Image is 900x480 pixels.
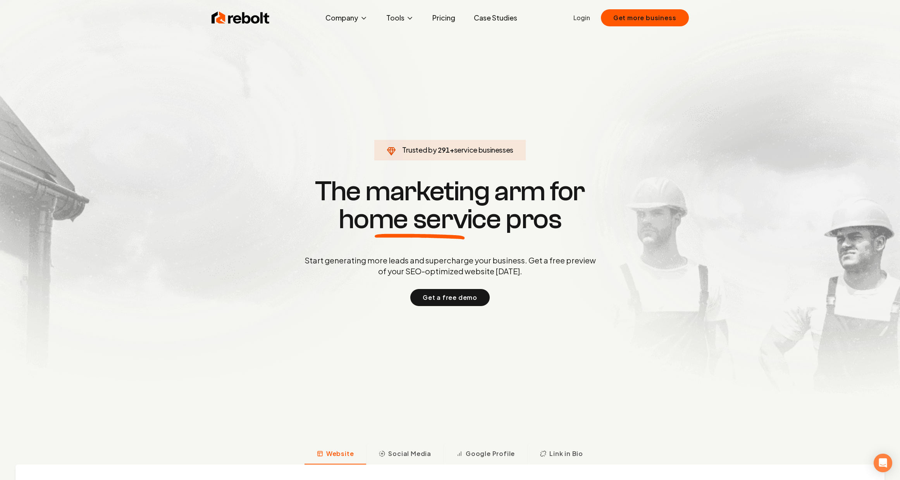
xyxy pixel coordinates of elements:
a: Pricing [426,10,461,26]
button: Get more business [601,9,689,26]
button: Google Profile [444,444,527,465]
p: Start generating more leads and supercharge your business. Get a free preview of your SEO-optimiz... [303,255,597,277]
span: Social Media [388,449,431,458]
span: Link in Bio [549,449,583,458]
span: 291 [438,145,450,155]
a: Case Studies [468,10,523,26]
a: Login [573,13,590,22]
span: home service [339,205,501,233]
span: + [450,145,454,154]
span: Website [326,449,354,458]
button: Social Media [366,444,444,465]
img: Rebolt Logo [212,10,270,26]
span: Trusted by [402,145,437,154]
button: Tools [380,10,420,26]
div: Open Intercom Messenger [874,454,892,472]
button: Company [319,10,374,26]
button: Link in Bio [527,444,595,465]
button: Website [305,444,367,465]
span: Google Profile [466,449,515,458]
button: Get a free demo [410,289,490,306]
h1: The marketing arm for pros [264,177,636,233]
span: service businesses [454,145,514,154]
